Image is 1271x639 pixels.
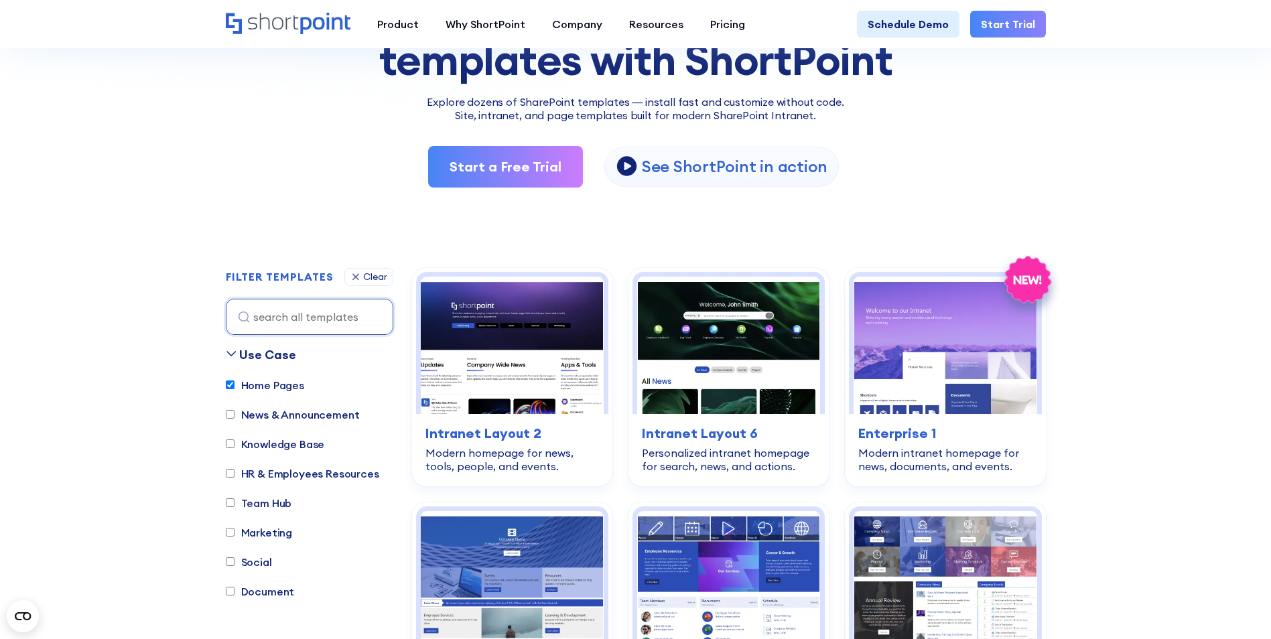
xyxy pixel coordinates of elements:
h2: Site, intranet, and page templates built for modern SharePoint Intranet. [226,110,1046,122]
div: Pricing [710,16,745,32]
a: Why ShortPoint [432,11,539,38]
label: Home Pages [226,377,304,393]
label: Knowledge Base [226,436,325,452]
input: Knowledge Base [226,439,235,448]
img: Intranet Layout 6 – SharePoint Homepage Design: Personalized intranet homepage for search, news, ... [637,277,820,414]
label: News & Announcement [226,407,360,423]
a: Schedule Demo [857,11,959,38]
iframe: Chat Widget [1204,575,1271,639]
label: Social [226,554,272,570]
a: Intranet Layout 2 – SharePoint Homepage Design: Modern homepage for news, tools, people, and even... [412,268,612,486]
h3: Intranet Layout 2 [425,423,599,443]
a: Enterprise 1 – SharePoint Homepage Design: Modern intranet homepage for news, documents, and even... [845,268,1045,486]
a: Product [364,11,432,38]
input: News & Announcement [226,410,235,419]
img: Intranet Layout 2 – SharePoint Homepage Design: Modern homepage for news, tools, people, and events. [421,277,604,414]
label: Team Hub [226,495,292,511]
a: Start Trial [970,11,1046,38]
input: Social [226,557,235,566]
div: Personalized intranet homepage for search, news, and actions. [642,446,815,473]
a: Resources [616,11,697,38]
div: Modern homepage for news, tools, people, and events. [425,446,599,473]
p: See ShortPoint in action [642,156,827,177]
div: Company [552,16,602,32]
input: search all templates [226,299,393,335]
a: open lightbox [604,147,839,187]
a: Home [226,13,350,35]
button: Open CMP widget [7,600,39,632]
a: Intranet Layout 6 – SharePoint Homepage Design: Personalized intranet homepage for search, news, ... [628,268,829,486]
div: Use Case [239,346,296,364]
img: Enterprise 1 – SharePoint Homepage Design: Modern intranet homepage for news, documents, and events. [854,277,1036,414]
input: Home Pages [226,380,235,389]
label: Document [226,583,295,599]
input: Team Hub [226,498,235,507]
div: Product [377,16,419,32]
h3: Enterprise 1 [858,423,1032,443]
div: Modern intranet homepage for news, documents, and events. [858,446,1032,473]
p: Explore dozens of SharePoint templates — install fast and customize without code. [226,94,1046,110]
input: Document [226,587,235,595]
label: Marketing [226,524,293,541]
label: HR & Employees Resources [226,466,379,482]
a: Pricing [697,11,758,38]
div: Clear [363,272,387,281]
div: Why ShortPoint [446,16,525,32]
a: Company [539,11,616,38]
div: FILTER TEMPLATES [226,271,334,282]
a: Start a Free Trial [428,146,583,188]
div: Resources [629,16,683,32]
input: Marketing [226,528,235,537]
h3: Intranet Layout 6 [642,423,815,443]
input: HR & Employees Resources [226,469,235,478]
